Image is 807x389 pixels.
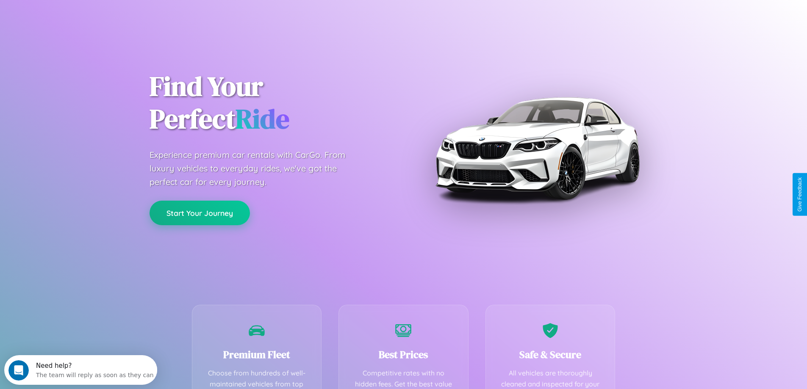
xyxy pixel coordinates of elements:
iframe: Intercom live chat [8,360,29,381]
p: Experience premium car rentals with CarGo. From luxury vehicles to everyday rides, we've got the ... [150,148,361,189]
div: Open Intercom Messenger [3,3,158,27]
h3: Safe & Secure [499,348,602,361]
h3: Premium Fleet [205,348,309,361]
button: Start Your Journey [150,201,250,225]
div: Need help? [32,7,150,14]
h1: Find Your Perfect [150,70,391,135]
h3: Best Prices [352,348,455,361]
div: Give Feedback [797,177,803,212]
span: Ride [236,100,289,137]
div: The team will reply as soon as they can [32,14,150,23]
img: Premium BMW car rental vehicle [431,42,643,254]
iframe: Intercom live chat discovery launcher [4,355,157,385]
